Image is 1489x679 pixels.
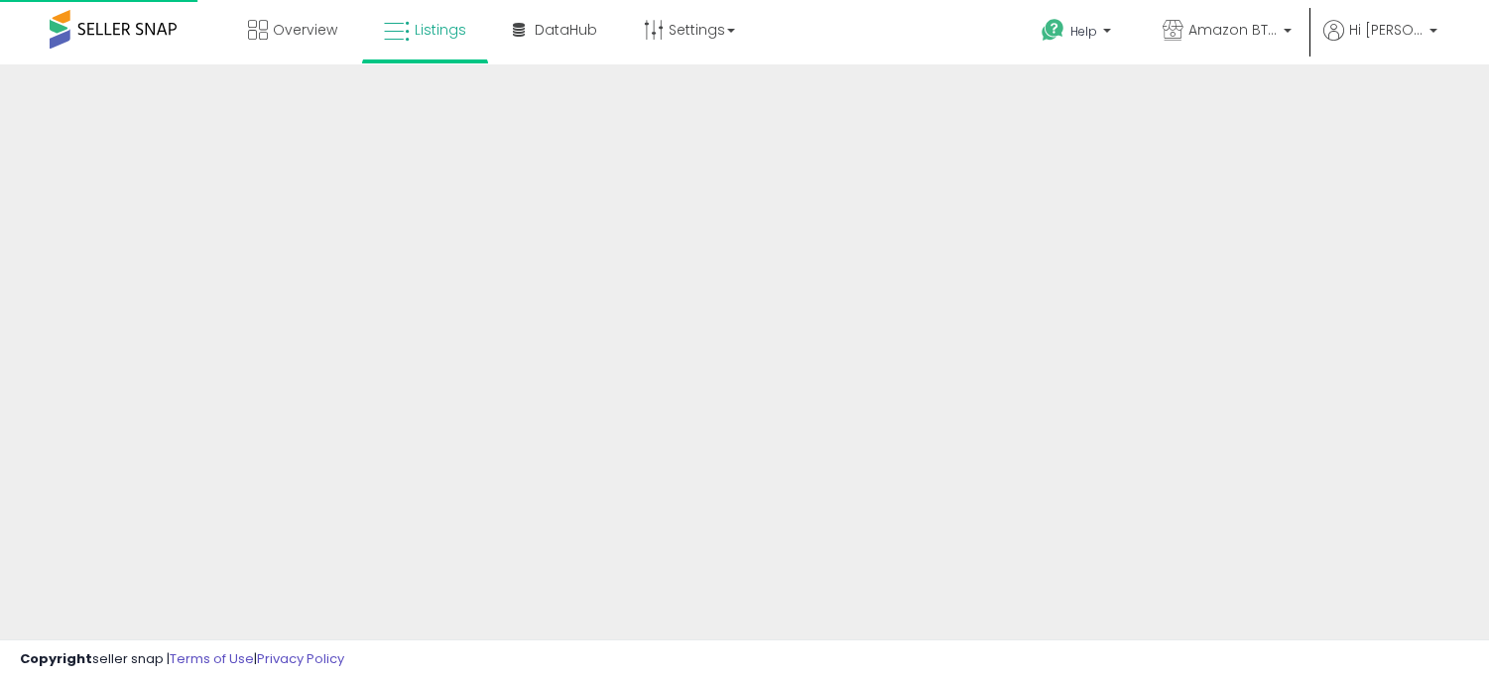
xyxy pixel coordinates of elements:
span: Amazon BTG [1188,20,1278,40]
span: Hi [PERSON_NAME] [1349,20,1424,40]
span: Overview [273,20,337,40]
div: seller snap | | [20,650,344,669]
span: Help [1070,23,1097,40]
a: Terms of Use [170,649,254,668]
i: Get Help [1041,18,1065,43]
a: Privacy Policy [257,649,344,668]
span: Listings [415,20,466,40]
a: Hi [PERSON_NAME] [1323,20,1437,64]
a: Help [1026,3,1131,64]
span: DataHub [535,20,597,40]
strong: Copyright [20,649,92,668]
